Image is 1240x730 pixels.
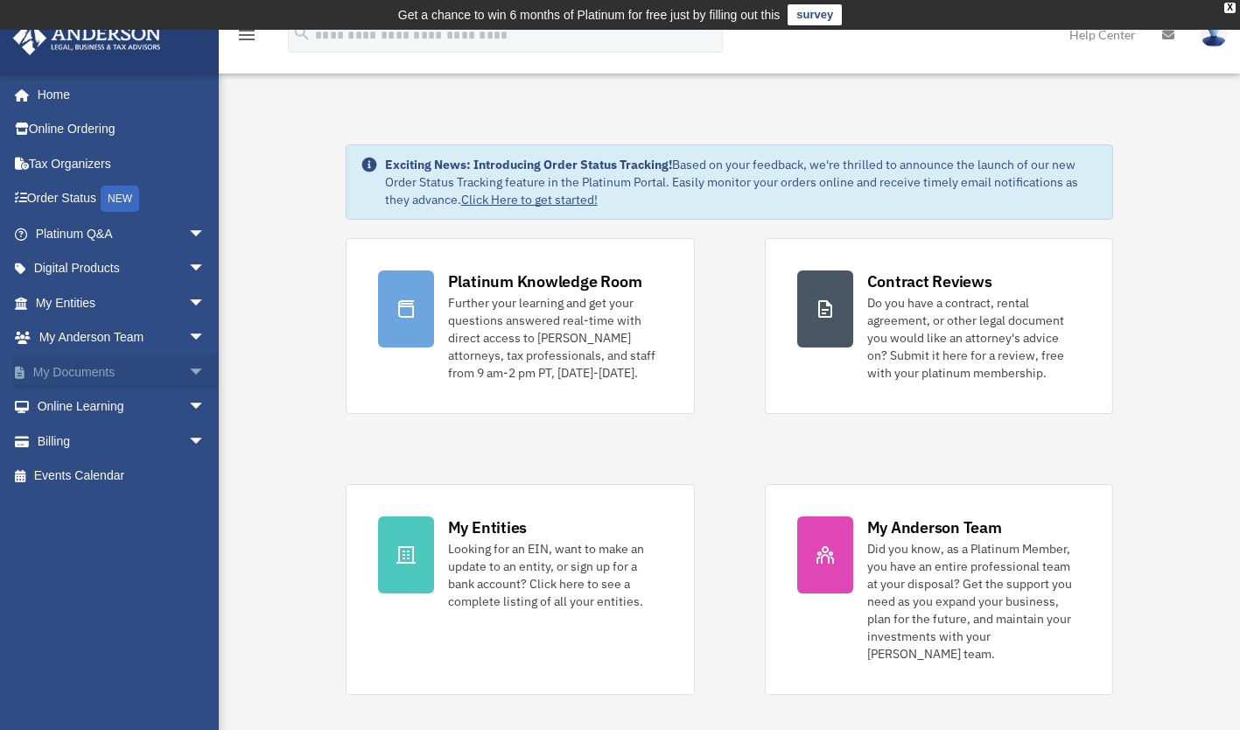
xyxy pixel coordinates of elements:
img: Anderson Advisors Platinum Portal [8,21,166,55]
div: Looking for an EIN, want to make an update to an entity, or sign up for a bank account? Click her... [448,540,662,610]
a: Click Here to get started! [461,192,598,207]
a: Platinum Q&Aarrow_drop_down [12,216,232,251]
a: My Anderson Team Did you know, as a Platinum Member, you have an entire professional team at your... [765,484,1114,695]
a: Online Learningarrow_drop_down [12,390,232,425]
span: arrow_drop_down [188,285,223,321]
strong: Exciting News: Introducing Order Status Tracking! [385,157,672,172]
div: Based on your feedback, we're thrilled to announce the launch of our new Order Status Tracking fe... [385,156,1099,208]
a: Order StatusNEW [12,181,232,217]
a: menu [236,31,257,46]
div: Contract Reviews [867,270,992,292]
div: Do you have a contract, rental agreement, or other legal document you would like an attorney's ad... [867,294,1082,382]
a: Contract Reviews Do you have a contract, rental agreement, or other legal document you would like... [765,238,1114,414]
span: arrow_drop_down [188,251,223,287]
div: My Anderson Team [867,516,1002,538]
a: Home [12,77,223,112]
a: Billingarrow_drop_down [12,424,232,459]
a: Events Calendar [12,459,232,494]
a: My Anderson Teamarrow_drop_down [12,320,232,355]
div: Get a chance to win 6 months of Platinum for free just by filling out this [398,4,781,25]
div: Did you know, as a Platinum Member, you have an entire professional team at your disposal? Get th... [867,540,1082,663]
a: Online Ordering [12,112,232,147]
span: arrow_drop_down [188,390,223,425]
div: Platinum Knowledge Room [448,270,642,292]
span: arrow_drop_down [188,216,223,252]
a: My Entitiesarrow_drop_down [12,285,232,320]
i: menu [236,25,257,46]
a: survey [788,4,842,25]
span: arrow_drop_down [188,354,223,390]
div: close [1224,3,1236,13]
a: Digital Productsarrow_drop_down [12,251,232,286]
span: arrow_drop_down [188,320,223,356]
img: User Pic [1201,22,1227,47]
a: Platinum Knowledge Room Further your learning and get your questions answered real-time with dire... [346,238,695,414]
div: NEW [101,186,139,212]
div: Further your learning and get your questions answered real-time with direct access to [PERSON_NAM... [448,294,662,382]
a: Tax Organizers [12,146,232,181]
a: My Entities Looking for an EIN, want to make an update to an entity, or sign up for a bank accoun... [346,484,695,695]
i: search [292,24,312,43]
div: My Entities [448,516,527,538]
a: My Documentsarrow_drop_down [12,354,232,390]
span: arrow_drop_down [188,424,223,460]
